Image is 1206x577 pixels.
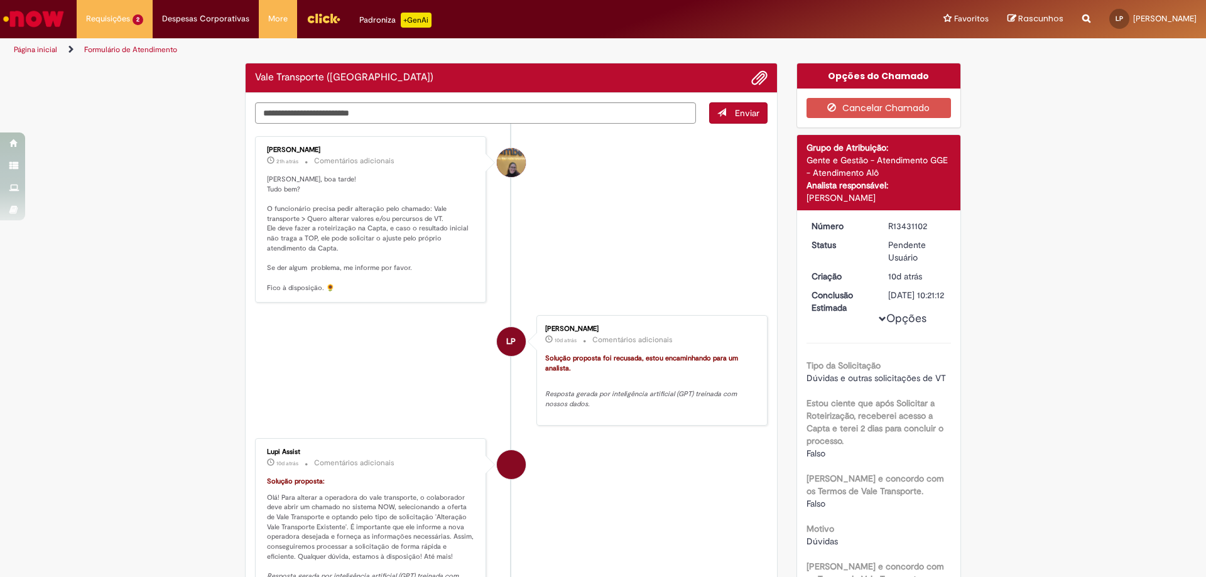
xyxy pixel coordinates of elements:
div: Grupo de Atribuição: [807,141,952,154]
em: Resposta gerada por inteligência artificial (GPT) treinada com nossos dados. [545,389,739,409]
span: LP [506,326,516,357]
span: Falso [807,498,825,509]
textarea: Digite sua mensagem aqui... [255,102,696,124]
div: Leonardo Mendes Pimenta [497,327,526,356]
span: Falso [807,448,825,459]
div: 20/08/2025 09:19:32 [888,270,947,283]
span: Dúvidas [807,536,838,547]
small: Comentários adicionais [592,335,673,345]
button: Adicionar anexos [751,70,768,86]
div: Amanda De Campos Gomes Do Nascimento [497,148,526,177]
small: Comentários adicionais [314,458,394,468]
div: Lupi Assist [267,448,476,456]
time: 20/08/2025 09:19:39 [276,460,298,467]
font: Solução proposta: [267,477,325,486]
a: Formulário de Atendimento [84,45,177,55]
small: Comentários adicionais [314,156,394,166]
h2: Vale Transporte (VT) Histórico de tíquete [255,72,433,84]
span: Rascunhos [1018,13,1063,24]
dt: Número [802,220,879,232]
span: 10d atrás [888,271,922,282]
button: Cancelar Chamado [807,98,952,118]
div: Analista responsável: [807,179,952,191]
div: [PERSON_NAME] [267,146,476,154]
div: Pendente Usuário [888,239,947,264]
span: [PERSON_NAME] [1133,13,1197,24]
span: 10d atrás [276,460,298,467]
p: [PERSON_NAME], boa tarde! Tudo bem? O funcionário precisa pedir alteração pelo chamado: Vale tran... [267,175,476,293]
dt: Conclusão Estimada [802,289,879,314]
dt: Criação [802,270,879,283]
ul: Trilhas de página [9,38,795,62]
p: +GenAi [401,13,432,28]
b: [PERSON_NAME] e concordo com os Termos de Vale Transporte. [807,473,944,497]
font: Solução proposta foi recusada, estou encaminhando para um analista. [545,353,740,373]
b: Tipo da Solicitação [807,360,881,371]
div: [PERSON_NAME] [807,191,952,204]
div: Padroniza [359,13,432,28]
a: Página inicial [14,45,57,55]
time: 28/08/2025 12:59:33 [276,158,298,165]
div: Gente e Gestão - Atendimento GGE - Atendimento Alô [807,154,952,179]
span: Enviar [735,107,759,119]
div: [DATE] 10:21:12 [888,289,947,301]
span: Dúvidas e outras solicitações de VT [807,372,946,384]
div: Lupi Assist [497,450,526,479]
img: ServiceNow [1,6,66,31]
span: 10d atrás [555,337,577,344]
time: 20/08/2025 09:21:12 [555,337,577,344]
span: Favoritos [954,13,989,25]
span: 2 [133,14,143,25]
span: 21h atrás [276,158,298,165]
div: [PERSON_NAME] [545,325,754,333]
div: R13431102 [888,220,947,232]
b: Motivo [807,523,834,534]
span: More [268,13,288,25]
b: Estou ciente que após Solicitar a Roteirização, receberei acesso a Capta e terei 2 dias para conc... [807,397,943,446]
a: Rascunhos [1008,13,1063,25]
button: Enviar [709,102,768,124]
div: Opções do Chamado [797,63,961,89]
time: 20/08/2025 09:19:32 [888,271,922,282]
dt: Status [802,239,879,251]
span: LP [1116,14,1123,23]
img: click_logo_yellow_360x200.png [307,9,340,28]
span: Despesas Corporativas [162,13,249,25]
span: Requisições [86,13,130,25]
